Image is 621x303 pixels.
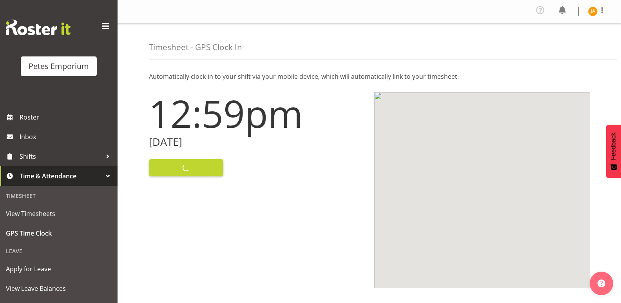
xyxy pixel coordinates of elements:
[610,132,617,160] span: Feedback
[149,72,590,81] p: Automatically clock-in to your shift via your mobile device, which will automatically link to you...
[606,125,621,178] button: Feedback - Show survey
[149,136,365,148] h2: [DATE]
[2,279,116,298] a: View Leave Balances
[20,151,102,162] span: Shifts
[6,20,71,35] img: Rosterit website logo
[2,259,116,279] a: Apply for Leave
[6,208,112,220] span: View Timesheets
[6,227,112,239] span: GPS Time Clock
[29,60,89,72] div: Petes Emporium
[2,188,116,204] div: Timesheet
[20,131,114,143] span: Inbox
[6,263,112,275] span: Apply for Leave
[588,7,597,16] img: jeseryl-armstrong10788.jpg
[149,92,365,134] h1: 12:59pm
[149,43,242,52] h4: Timesheet - GPS Clock In
[20,170,102,182] span: Time & Attendance
[2,204,116,223] a: View Timesheets
[2,223,116,243] a: GPS Time Clock
[20,111,114,123] span: Roster
[6,283,112,294] span: View Leave Balances
[2,243,116,259] div: Leave
[597,279,605,287] img: help-xxl-2.png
